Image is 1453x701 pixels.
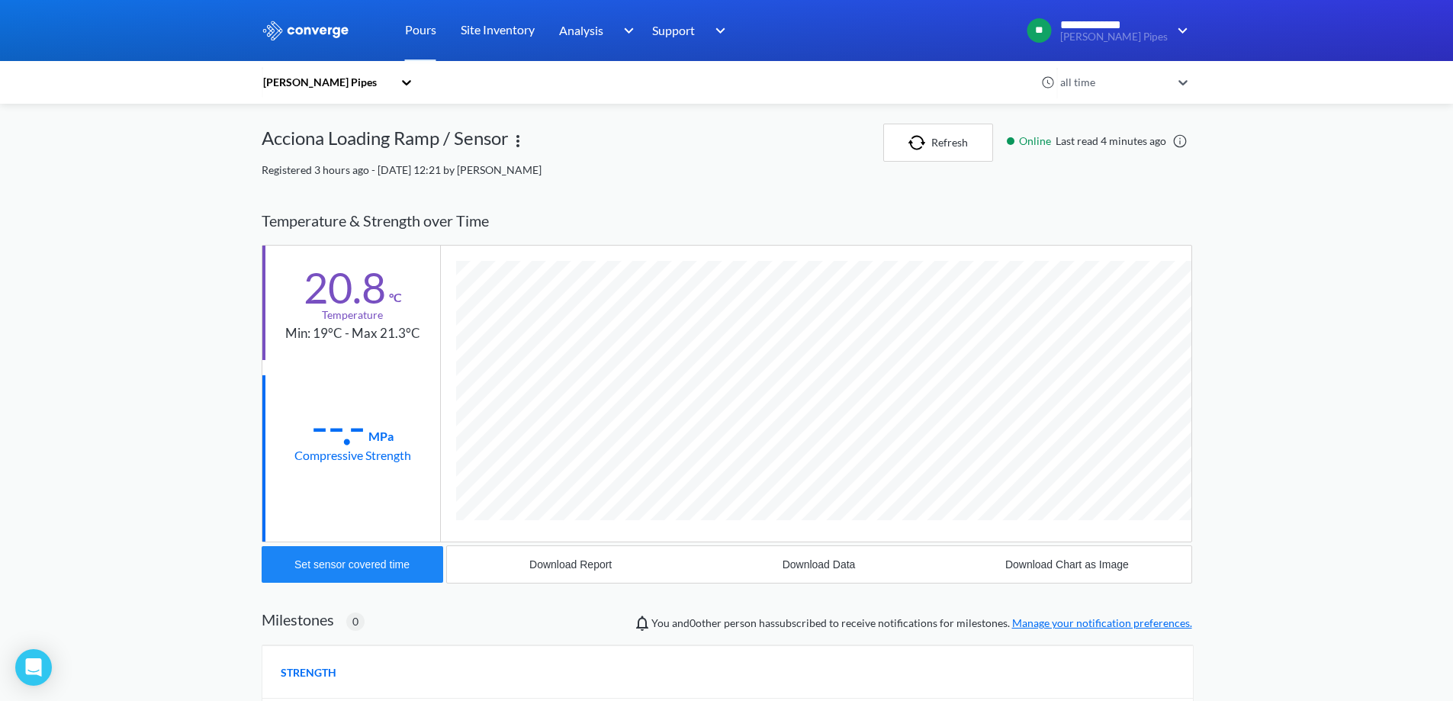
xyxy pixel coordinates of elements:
div: Last read 4 minutes ago [999,133,1192,150]
span: Online [1019,133,1056,150]
div: Download Data [783,558,856,571]
div: 20.8 [304,269,386,307]
div: Open Intercom Messenger [15,649,52,686]
button: Refresh [883,124,993,162]
button: Set sensor covered time [262,546,443,583]
span: Analysis [559,21,603,40]
h2: Milestones [262,610,334,629]
img: icon-clock.svg [1041,76,1055,89]
span: Support [652,21,695,40]
span: You and person has subscribed to receive notifications for milestones. [651,615,1192,632]
div: Compressive Strength [294,445,411,465]
div: Set sensor covered time [294,558,410,571]
div: Temperature [322,307,383,323]
div: all time [1056,74,1171,91]
div: Acciona Loading Ramp / Sensor [262,124,509,162]
div: Download Report [529,558,612,571]
img: icon-refresh.svg [908,135,931,150]
img: notifications-icon.svg [633,614,651,632]
div: [PERSON_NAME] Pipes [262,74,393,91]
button: Download Chart as Image [943,546,1191,583]
div: Download Chart as Image [1005,558,1129,571]
img: more.svg [509,132,527,150]
span: Registered 3 hours ago - [DATE] 12:21 by [PERSON_NAME] [262,163,542,176]
img: downArrow.svg [706,21,730,40]
img: downArrow.svg [613,21,638,40]
img: logo_ewhite.svg [262,21,350,40]
span: 0 other [690,616,722,629]
span: STRENGTH [281,664,336,681]
span: 0 [352,613,358,630]
div: --.- [311,407,365,445]
button: Download Report [447,546,695,583]
div: Min: 19°C - Max 21.3°C [285,323,420,344]
a: Manage your notification preferences. [1012,616,1192,629]
span: [PERSON_NAME] Pipes [1060,31,1168,43]
div: Temperature & Strength over Time [262,197,1192,245]
button: Download Data [695,546,943,583]
img: downArrow.svg [1168,21,1192,40]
